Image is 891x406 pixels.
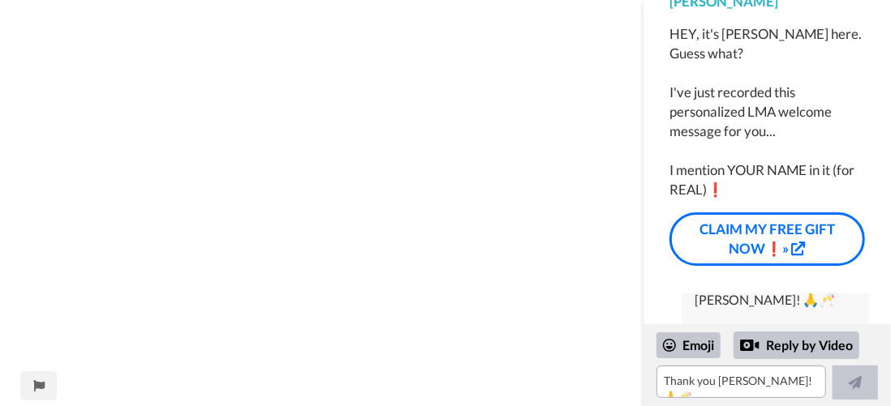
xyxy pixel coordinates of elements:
[734,331,859,359] div: Reply by Video
[669,212,865,267] a: CLAIM MY FREE GIFT NOW❗»
[656,332,721,358] div: Emoji
[669,24,865,199] div: HEY, it's [PERSON_NAME] here. Guess what? I've just recorded this personalized LMA welcome messag...
[740,335,760,355] div: Reply by Video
